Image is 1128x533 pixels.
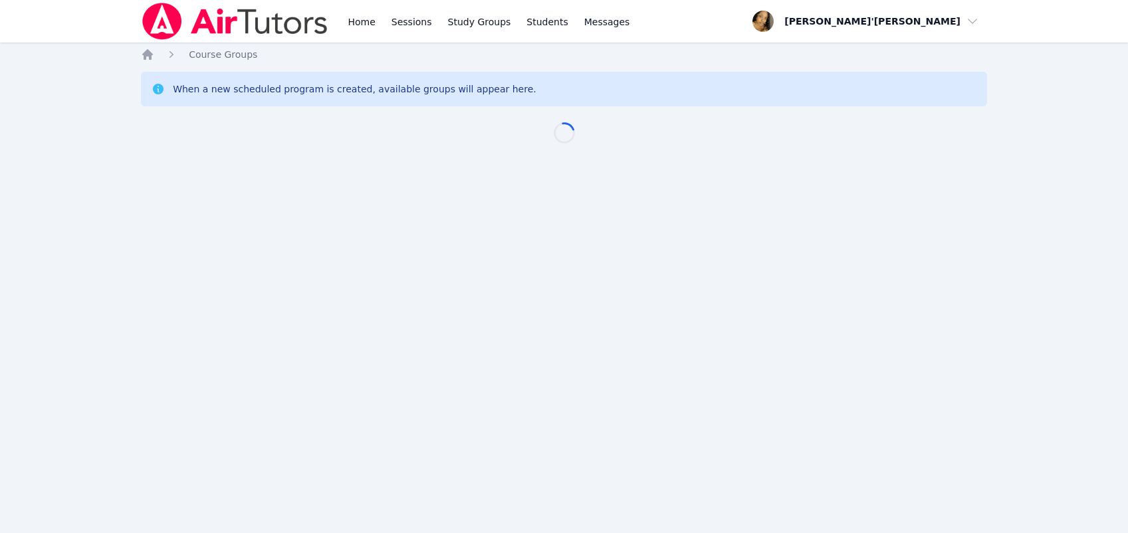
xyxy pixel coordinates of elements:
[584,15,630,29] span: Messages
[173,82,536,96] div: When a new scheduled program is created, available groups will appear here.
[189,48,257,61] a: Course Groups
[141,3,329,40] img: Air Tutors
[189,49,257,60] span: Course Groups
[141,48,987,61] nav: Breadcrumb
